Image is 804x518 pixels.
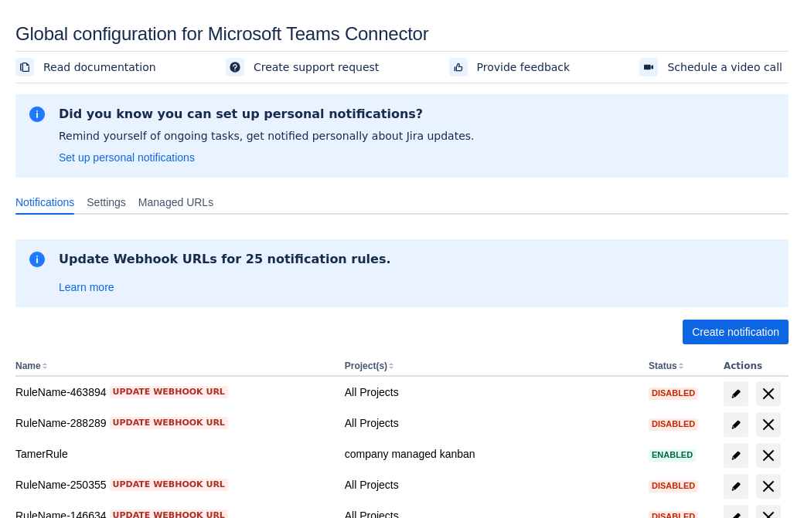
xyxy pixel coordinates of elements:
a: Read documentation [15,58,162,76]
span: Provide feedback [477,59,571,75]
div: Global configuration for Microsoft Teams Connector [15,23,789,45]
div: All Projects [345,415,636,431]
button: Project(s) [345,361,387,371]
span: delete [759,477,778,496]
a: Provide feedback [449,58,577,76]
a: Schedule a video call [639,58,789,76]
span: Managed URLs [138,195,213,210]
a: Create support request [226,58,385,76]
span: delete [759,446,778,465]
span: Settings [87,195,126,210]
span: edit [730,480,742,493]
span: videoCall [642,61,655,73]
div: RuleName-288289 [15,415,332,431]
span: delete [759,384,778,403]
span: Schedule a video call [667,59,782,75]
a: Set up personal notifications [59,150,195,165]
span: Update webhook URL [113,417,225,429]
button: Create notification [683,320,789,344]
span: delete [759,415,778,434]
span: Disabled [649,420,698,428]
span: Read documentation [43,59,156,75]
span: edit [730,418,742,431]
p: Remind yourself of ongoing tasks, get notified personally about Jira updates. [59,128,475,144]
h2: Did you know you can set up personal notifications? [59,107,475,122]
div: All Projects [345,384,636,400]
span: information [28,105,46,124]
button: Status [649,361,677,371]
span: documentation [19,61,31,73]
span: edit [730,388,742,400]
span: Disabled [649,389,698,398]
span: Enabled [649,451,696,459]
span: Create notification [692,320,779,344]
div: All Projects [345,477,636,493]
div: TamerRule [15,446,332,462]
span: Update webhook URL [113,479,225,491]
span: Create support request [254,59,379,75]
div: RuleName-250355 [15,477,332,493]
span: information [28,250,46,269]
div: RuleName-463894 [15,384,332,400]
h2: Update Webhook URLs for 25 notification rules. [59,252,391,267]
span: Update webhook URL [113,386,225,398]
span: edit [730,449,742,462]
span: Notifications [15,195,74,210]
th: Actions [717,357,789,377]
span: Disabled [649,482,698,490]
span: feedback [452,61,465,73]
span: support [229,61,241,73]
div: company managed kanban [345,446,636,462]
button: Name [15,361,41,371]
a: Learn more [59,279,114,295]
